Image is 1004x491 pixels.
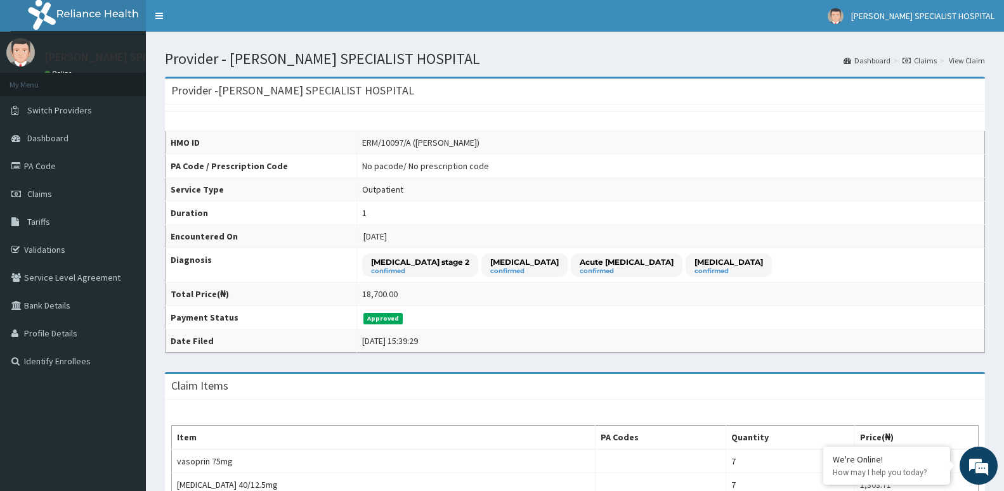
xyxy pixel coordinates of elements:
th: Item [172,426,596,450]
th: Date Filed [166,329,357,353]
h3: Claim Items [171,380,228,392]
p: [MEDICAL_DATA] stage 2 [371,257,469,267]
p: [PERSON_NAME] SPECIALIST HOSPITAL [44,51,238,63]
span: Claims [27,188,52,200]
th: PA Codes [596,426,726,450]
small: confirmed [371,268,469,274]
h3: Provider - [PERSON_NAME] SPECIALIST HOSPITAL [171,85,414,96]
th: Encountered On [166,225,357,248]
p: How may I help you today? [833,467,941,478]
span: [PERSON_NAME] SPECIALIST HOSPITAL [851,10,994,22]
th: Payment Status [166,306,357,329]
span: Tariffs [27,216,50,227]
td: 7 [726,449,854,473]
span: Dashboard [27,132,68,144]
div: No pacode / No prescription code [362,160,489,172]
img: User Image [6,38,35,67]
a: Dashboard [844,55,890,66]
span: Approved [363,313,403,324]
td: vasoprin 75mg [172,449,596,473]
p: [MEDICAL_DATA] [490,257,559,267]
a: View Claim [949,55,985,66]
div: Outpatient [362,183,403,196]
div: ERM/10097/A ([PERSON_NAME]) [362,136,479,149]
th: Duration [166,201,357,225]
small: confirmed [694,268,763,274]
div: 1 [362,207,367,219]
img: User Image [828,8,844,24]
div: 18,700.00 [362,288,398,300]
th: Price(₦) [854,426,978,450]
p: [MEDICAL_DATA] [694,257,763,267]
h1: Provider - [PERSON_NAME] SPECIALIST HOSPITAL [165,51,985,67]
p: Acute [MEDICAL_DATA] [580,257,674,267]
div: [DATE] 15:39:29 [362,335,418,347]
span: Switch Providers [27,105,92,116]
div: We're Online! [833,454,941,465]
th: Quantity [726,426,854,450]
small: confirmed [580,268,674,274]
a: Claims [903,55,937,66]
small: confirmed [490,268,559,274]
th: Diagnosis [166,248,357,283]
span: [DATE] [363,231,387,242]
th: PA Code / Prescription Code [166,155,357,178]
th: HMO ID [166,131,357,155]
a: Online [44,69,75,78]
th: Service Type [166,178,357,201]
th: Total Price(₦) [166,283,357,306]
